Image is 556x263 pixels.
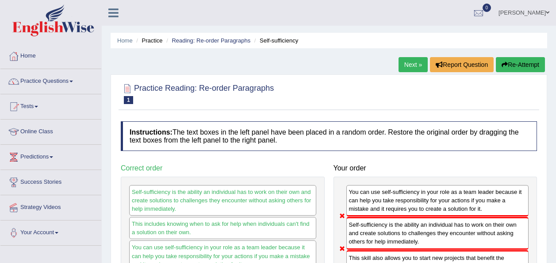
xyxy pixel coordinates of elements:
[334,164,537,172] h4: Your order
[124,96,133,104] span: 1
[0,220,101,243] a: Your Account
[430,57,494,72] button: Report Question
[346,217,529,249] div: Self-sufficiency is the ability an individual has to work on their own and create solutions to ch...
[399,57,428,72] a: Next »
[0,195,101,217] a: Strategy Videos
[129,185,316,216] div: Self-sufficiency is the ability an individual has to work on their own and create solutions to ch...
[121,82,274,104] h2: Practice Reading: Re-order Paragraphs
[121,164,325,172] h4: Correct order
[0,69,101,91] a: Practice Questions
[129,217,316,239] div: This includes knowing when to ask for help when individuals can't find a solution on their own.
[0,170,101,192] a: Success Stories
[0,145,101,167] a: Predictions
[252,36,298,45] li: Self-sufficiency
[483,4,491,12] span: 0
[496,57,545,72] button: Re-Attempt
[346,185,529,217] div: You can use self-sufficiency in your role as a team leader because it can help you take responsib...
[172,37,250,44] a: Reading: Re-order Paragraphs
[121,121,537,151] h4: The text boxes in the left panel have been placed in a random order. Restore the original order b...
[134,36,162,45] li: Practice
[0,94,101,116] a: Tests
[117,37,133,44] a: Home
[0,120,101,142] a: Online Class
[130,128,173,136] b: Instructions:
[0,44,101,66] a: Home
